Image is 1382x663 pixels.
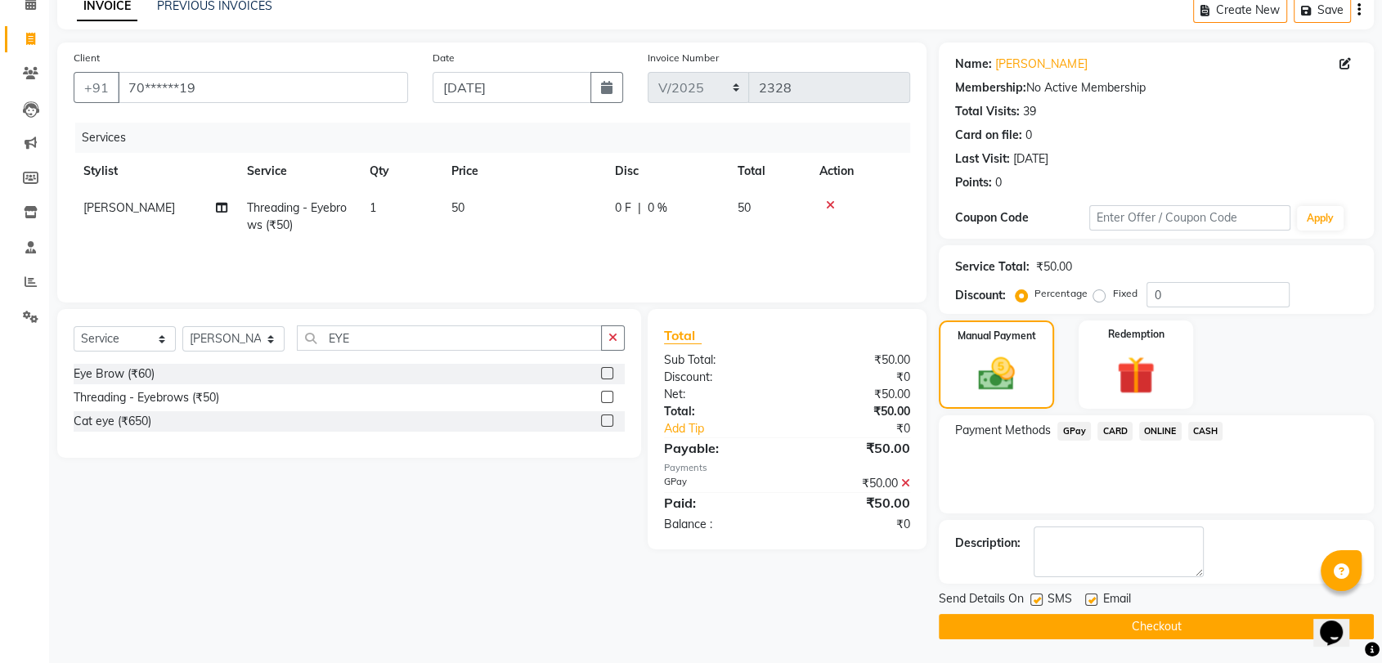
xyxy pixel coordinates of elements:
[370,200,376,215] span: 1
[652,516,787,533] div: Balance :
[1034,286,1087,301] label: Percentage
[1089,205,1290,231] input: Enter Offer / Coupon Code
[118,72,408,103] input: Search by Name/Mobile/Email/Code
[652,438,787,458] div: Payable:
[738,200,751,215] span: 50
[787,403,923,420] div: ₹50.00
[433,51,455,65] label: Date
[442,153,605,190] th: Price
[967,353,1025,395] img: _cash.svg
[787,438,923,458] div: ₹50.00
[787,475,923,492] div: ₹50.00
[810,420,922,437] div: ₹0
[1112,286,1137,301] label: Fixed
[237,153,360,190] th: Service
[955,56,992,73] div: Name:
[74,153,237,190] th: Stylist
[787,369,923,386] div: ₹0
[74,51,100,65] label: Client
[787,386,923,403] div: ₹50.00
[1188,422,1223,441] span: CASH
[955,103,1020,120] div: Total Visits:
[955,127,1022,144] div: Card on file:
[664,327,702,344] span: Total
[810,153,910,190] th: Action
[75,123,922,153] div: Services
[955,422,1051,439] span: Payment Methods
[1297,206,1344,231] button: Apply
[955,174,992,191] div: Points:
[1105,352,1166,399] img: _gift.svg
[1036,258,1072,276] div: ₹50.00
[787,352,923,369] div: ₹50.00
[652,386,787,403] div: Net:
[1013,150,1048,168] div: [DATE]
[648,199,667,217] span: 0 %
[939,590,1024,611] span: Send Details On
[1048,590,1072,611] span: SMS
[1313,598,1366,647] iframe: chat widget
[955,209,1089,226] div: Coupon Code
[1107,327,1164,342] label: Redemption
[1102,590,1130,611] span: Email
[995,174,1002,191] div: 0
[955,258,1030,276] div: Service Total:
[955,79,1357,96] div: No Active Membership
[652,369,787,386] div: Discount:
[664,461,910,475] div: Payments
[83,200,175,215] span: [PERSON_NAME]
[247,200,347,232] span: Threading - Eyebrows (₹50)
[74,72,119,103] button: +91
[297,325,602,351] input: Search or Scan
[74,365,155,383] div: Eye Brow (₹60)
[955,150,1010,168] div: Last Visit:
[955,535,1021,552] div: Description:
[1023,103,1036,120] div: 39
[728,153,810,190] th: Total
[955,79,1026,96] div: Membership:
[605,153,728,190] th: Disc
[1025,127,1032,144] div: 0
[638,199,641,217] span: |
[652,420,810,437] a: Add Tip
[451,200,464,215] span: 50
[1097,422,1133,441] span: CARD
[939,614,1374,639] button: Checkout
[652,493,787,513] div: Paid:
[648,51,719,65] label: Invoice Number
[995,56,1087,73] a: [PERSON_NAME]
[74,413,151,430] div: Cat eye (₹650)
[615,199,631,217] span: 0 F
[652,352,787,369] div: Sub Total:
[652,403,787,420] div: Total:
[955,287,1006,304] div: Discount:
[1139,422,1182,441] span: ONLINE
[360,153,442,190] th: Qty
[787,516,923,533] div: ₹0
[74,389,219,406] div: Threading - Eyebrows (₹50)
[787,493,923,513] div: ₹50.00
[1057,422,1091,441] span: GPay
[958,329,1036,343] label: Manual Payment
[652,475,787,492] div: GPay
